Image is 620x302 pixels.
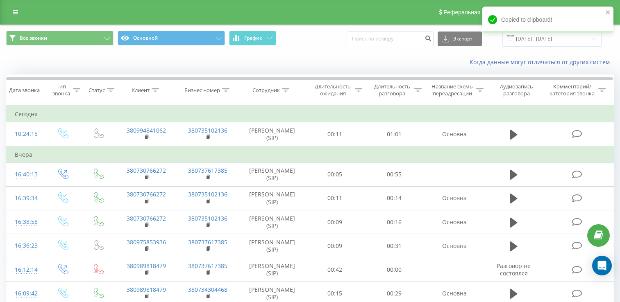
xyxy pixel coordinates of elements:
a: 380735102136 [188,190,227,198]
span: Разговор не состоялся [497,262,531,277]
div: Бизнес номер [184,87,220,94]
div: 16:40:13 [15,167,36,183]
input: Поиск по номеру [347,32,434,46]
div: Название схемы переадресации [431,83,474,97]
td: Основна [424,186,485,210]
td: [PERSON_NAME] (SIP) [239,122,305,146]
span: График [244,35,262,41]
td: [PERSON_NAME] (SIP) [239,234,305,258]
td: 00:16 [364,210,424,234]
a: 380737617385 [188,167,227,174]
td: [PERSON_NAME] (SIP) [239,258,305,282]
div: Аудиозапись разговора [493,83,541,97]
div: Copied to clipboard! [482,7,613,33]
a: 380994841062 [127,126,166,134]
div: 16:39:34 [15,190,36,206]
a: Когда данные могут отличаться от других систем [470,58,614,66]
div: Тип звонка [52,83,71,97]
button: График [229,31,276,45]
a: 380989818479 [127,262,166,270]
td: 00:09 [305,234,365,258]
a: 380730766272 [127,214,166,222]
td: 00:31 [364,234,424,258]
div: 16:38:58 [15,214,36,230]
a: 380735102136 [188,126,227,134]
a: 380989818479 [127,286,166,293]
span: Реферальная программа [443,9,511,16]
td: 00:11 [305,122,365,146]
td: [PERSON_NAME] (SIP) [239,210,305,234]
td: [PERSON_NAME] (SIP) [239,162,305,186]
td: [PERSON_NAME] (SIP) [239,186,305,210]
div: Комментарий/категория звонка [548,83,596,97]
td: 00:00 [364,258,424,282]
td: 00:09 [305,210,365,234]
td: 00:11 [305,186,365,210]
span: Все звонки [20,35,47,41]
td: Основна [424,234,485,258]
td: 00:14 [364,186,424,210]
div: Длительность ожидания [313,83,353,97]
div: Клиент [132,87,150,94]
td: 00:42 [305,258,365,282]
td: 00:55 [364,162,424,186]
div: 10:24:15 [15,126,36,142]
td: Основна [424,210,485,234]
td: 00:05 [305,162,365,186]
div: 16:09:42 [15,286,36,302]
button: Экспорт [438,32,482,46]
div: Дата звонка [9,87,40,94]
div: Статус [89,87,105,94]
a: 380730766272 [127,190,166,198]
button: Основной [118,31,225,45]
td: Сегодня [7,106,614,122]
div: Open Intercom Messenger [592,256,612,275]
button: close [605,9,611,17]
a: 380737617385 [188,238,227,246]
a: 380737617385 [188,262,227,270]
button: Все звонки [6,31,114,45]
div: Длительность разговора [372,83,412,97]
td: Вчера [7,146,614,163]
td: 01:01 [364,122,424,146]
div: 16:36:23 [15,238,36,254]
div: 16:12:14 [15,262,36,278]
div: Сотрудник [252,87,280,94]
a: 380730766272 [127,167,166,174]
a: 380975853936 [127,238,166,246]
a: 380734304468 [188,286,227,293]
td: Основна [424,122,485,146]
a: 380735102136 [188,214,227,222]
